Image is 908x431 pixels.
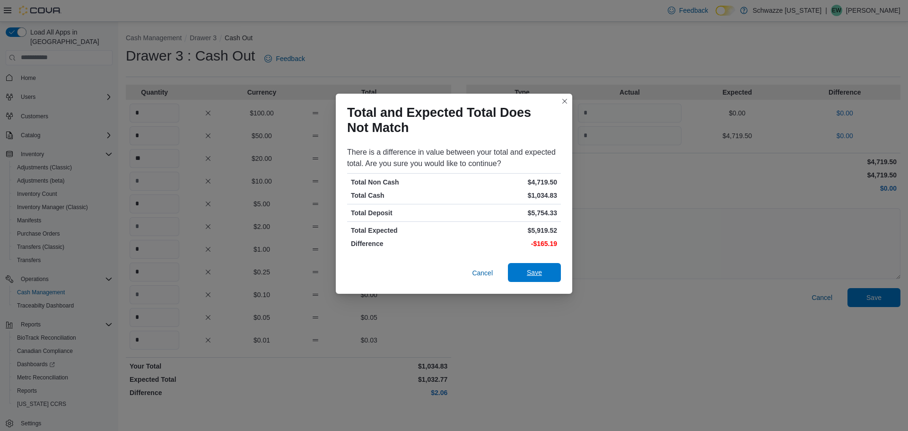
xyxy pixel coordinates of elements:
[508,263,561,282] button: Save
[456,226,557,235] p: $5,919.52
[351,208,452,218] p: Total Deposit
[456,239,557,248] p: -$165.19
[351,239,452,248] p: Difference
[351,191,452,200] p: Total Cash
[559,96,570,107] button: Closes this modal window
[351,226,452,235] p: Total Expected
[347,147,561,169] div: There is a difference in value between your total and expected total. Are you sure you would like...
[527,268,542,277] span: Save
[351,177,452,187] p: Total Non Cash
[468,264,497,282] button: Cancel
[472,268,493,278] span: Cancel
[456,208,557,218] p: $5,754.33
[456,177,557,187] p: $4,719.50
[347,105,553,135] h1: Total and Expected Total Does Not Match
[456,191,557,200] p: $1,034.83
